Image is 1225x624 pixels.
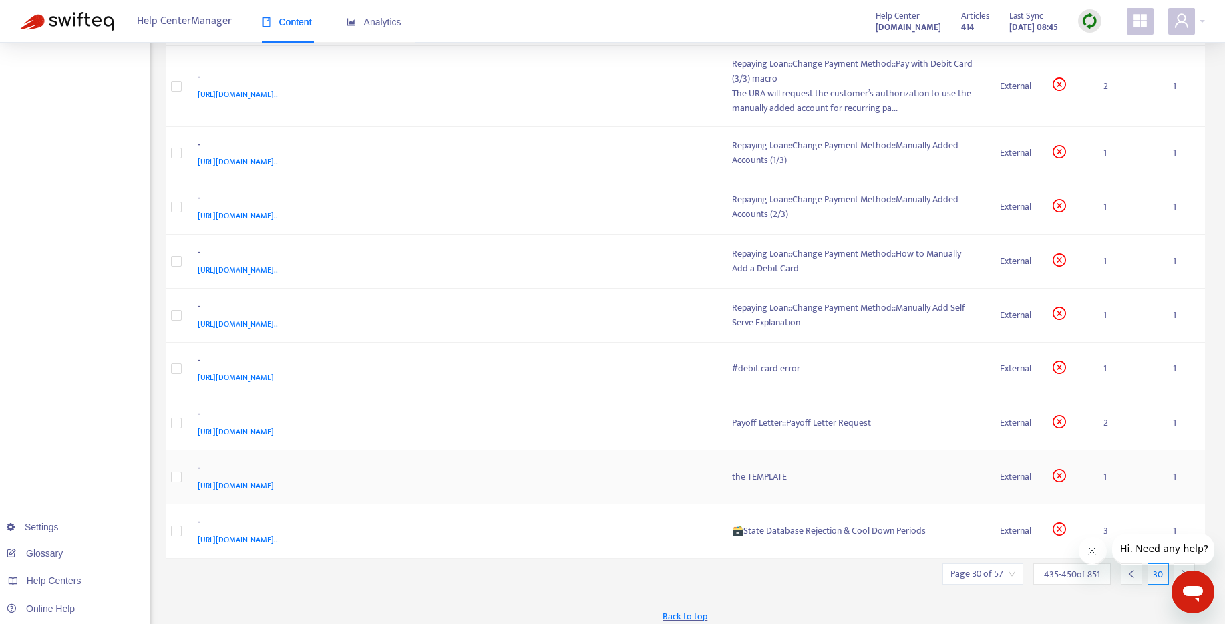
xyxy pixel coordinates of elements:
[732,470,979,484] div: the TEMPLATE
[1162,289,1205,343] td: 1
[1009,20,1058,35] strong: [DATE] 08:45
[1053,469,1066,482] span: close-circle
[7,603,75,614] a: Online Help
[1081,13,1098,29] img: sync.dc5367851b00ba804db3.png
[1000,524,1031,538] div: External
[1093,235,1162,289] td: 1
[663,609,707,623] span: Back to top
[198,407,706,424] div: -
[732,301,979,330] div: Repaying Loan::Change Payment Method::Manually Add Self Serve Explanation
[1053,145,1066,158] span: close-circle
[1162,504,1205,559] td: 1
[1180,569,1189,579] span: right
[1000,416,1031,430] div: External
[1148,563,1169,585] div: 30
[198,515,706,532] div: -
[732,57,979,86] div: Repaying Loan::Change Payment Method::Pay with Debit Card (3/3) macro
[1093,46,1162,127] td: 2
[1093,450,1162,504] td: 1
[198,263,278,277] span: [URL][DOMAIN_NAME]..
[198,371,274,384] span: [URL][DOMAIN_NAME]
[1093,396,1162,450] td: 2
[198,353,706,371] div: -
[347,17,401,27] span: Analytics
[198,299,706,317] div: -
[1053,307,1066,320] span: close-circle
[1112,534,1214,565] iframe: Message from company
[1000,470,1031,484] div: External
[1162,180,1205,235] td: 1
[1053,361,1066,374] span: close-circle
[1093,343,1162,397] td: 1
[732,416,979,430] div: Payoff Letter::Payoff Letter Request
[198,191,706,208] div: -
[198,70,706,88] div: -
[1000,361,1031,376] div: External
[1162,450,1205,504] td: 1
[732,524,979,538] div: 🗃️State Database Rejection & Cool Down Periods
[732,86,979,116] div: The URA will request the customer’s authorization to use the manually added account for recurring...
[732,192,979,222] div: Repaying Loan::Change Payment Method::Manually Added Accounts (2/3)
[198,533,278,547] span: [URL][DOMAIN_NAME]..
[1093,127,1162,181] td: 1
[198,461,706,478] div: -
[1000,254,1031,269] div: External
[198,317,278,331] span: [URL][DOMAIN_NAME]..
[1127,569,1136,579] span: left
[1162,396,1205,450] td: 1
[876,9,920,23] span: Help Center
[198,138,706,155] div: -
[1000,200,1031,214] div: External
[1093,289,1162,343] td: 1
[1044,567,1100,581] span: 435 - 450 of 851
[876,19,941,35] a: [DOMAIN_NAME]
[1093,180,1162,235] td: 1
[961,9,989,23] span: Articles
[1162,127,1205,181] td: 1
[262,17,271,27] span: book
[1172,571,1214,613] iframe: Button to launch messaging window
[137,9,232,34] span: Help Center Manager
[198,479,274,492] span: [URL][DOMAIN_NAME]
[20,12,114,31] img: Swifteq
[876,20,941,35] strong: [DOMAIN_NAME]
[1000,79,1031,94] div: External
[198,209,278,222] span: [URL][DOMAIN_NAME]..
[7,522,59,532] a: Settings
[1093,504,1162,559] td: 3
[1162,235,1205,289] td: 1
[1053,522,1066,536] span: close-circle
[1174,13,1190,29] span: user
[347,17,356,27] span: area-chart
[7,548,63,559] a: Glossary
[198,155,278,168] span: [URL][DOMAIN_NAME]..
[1053,415,1066,428] span: close-circle
[732,247,979,276] div: Repaying Loan::Change Payment Method::How to Manually Add a Debit Card
[1000,308,1031,323] div: External
[732,361,979,376] div: #debit card error
[198,88,278,101] span: [URL][DOMAIN_NAME]..
[1079,537,1107,566] iframe: Close message
[1162,46,1205,127] td: 1
[262,17,312,27] span: Content
[961,20,974,35] strong: 414
[198,245,706,263] div: -
[1009,9,1043,23] span: Last Sync
[1132,13,1148,29] span: appstore
[198,425,274,438] span: [URL][DOMAIN_NAME]
[27,575,81,586] span: Help Centers
[1162,343,1205,397] td: 1
[732,138,979,168] div: Repaying Loan::Change Payment Method::Manually Added Accounts (1/3)
[1053,199,1066,212] span: close-circle
[1000,146,1031,160] div: External
[1053,253,1066,267] span: close-circle
[1053,77,1066,91] span: close-circle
